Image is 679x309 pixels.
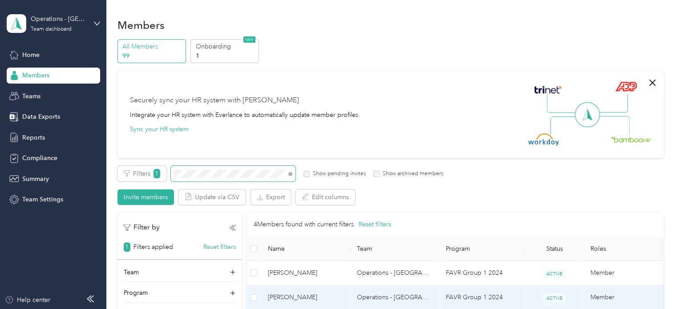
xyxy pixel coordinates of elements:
[254,220,354,229] p: 4 Members found with current filters
[359,220,391,229] button: Reset filters
[22,92,40,101] span: Teams
[130,124,189,134] button: Sync your HR system
[130,110,360,120] div: Integrate your HR system with Everlance to automatically update member profiles.
[525,237,583,261] th: Status
[268,268,343,278] span: [PERSON_NAME]
[598,116,630,135] img: Line Right Down
[610,136,651,142] img: BambooHR
[439,237,525,261] th: Program
[583,237,672,261] th: Roles
[543,293,566,303] span: ACTIVE
[22,112,60,121] span: Data Exports
[543,269,566,278] span: ACTIVE
[439,261,525,285] td: FAVR Group 1 2024
[583,261,672,285] td: Member
[22,133,45,142] span: Reports
[124,242,130,252] span: 1
[122,51,183,60] p: 99
[550,116,581,134] img: Line Left Down
[547,94,578,113] img: Line Left Up
[268,245,343,253] span: Name
[22,153,57,163] span: Compliance
[615,81,637,92] img: ADP
[117,20,165,30] h1: Members
[310,170,366,178] label: Show pending invites
[178,189,246,205] button: Update via CSV
[295,189,355,205] button: Edit columns
[196,51,256,60] p: 1
[5,295,50,305] button: Help center
[350,237,439,261] th: Team
[629,259,679,309] iframe: Everlance-gr Chat Button Frame
[597,94,628,113] img: Line Right Up
[22,174,49,184] span: Summary
[31,14,86,24] div: Operations - [GEOGRAPHIC_DATA]
[532,84,563,96] img: Trinet
[350,261,439,285] td: Operations - Sacramento
[117,166,166,181] button: Filters1
[133,242,173,252] p: Filters applied
[124,288,148,297] p: Program
[380,170,443,178] label: Show archived members
[196,42,256,51] p: Onboarding
[31,27,72,32] div: Team dashboard
[203,242,236,252] button: Reset filters
[528,133,559,146] img: Workday
[122,42,183,51] p: All Members
[22,71,49,80] span: Members
[251,189,291,205] button: Export
[261,237,350,261] th: Name
[22,50,40,60] span: Home
[22,195,63,204] span: Team Settings
[243,36,255,43] span: NEW
[124,222,160,233] p: Filter by
[124,268,139,277] p: Team
[268,293,343,302] span: [PERSON_NAME]
[261,261,350,285] td: Anthony D. Abundiz
[117,189,174,205] button: Invite members
[154,169,160,178] span: 1
[130,95,299,106] div: Securely sync your HR system with [PERSON_NAME]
